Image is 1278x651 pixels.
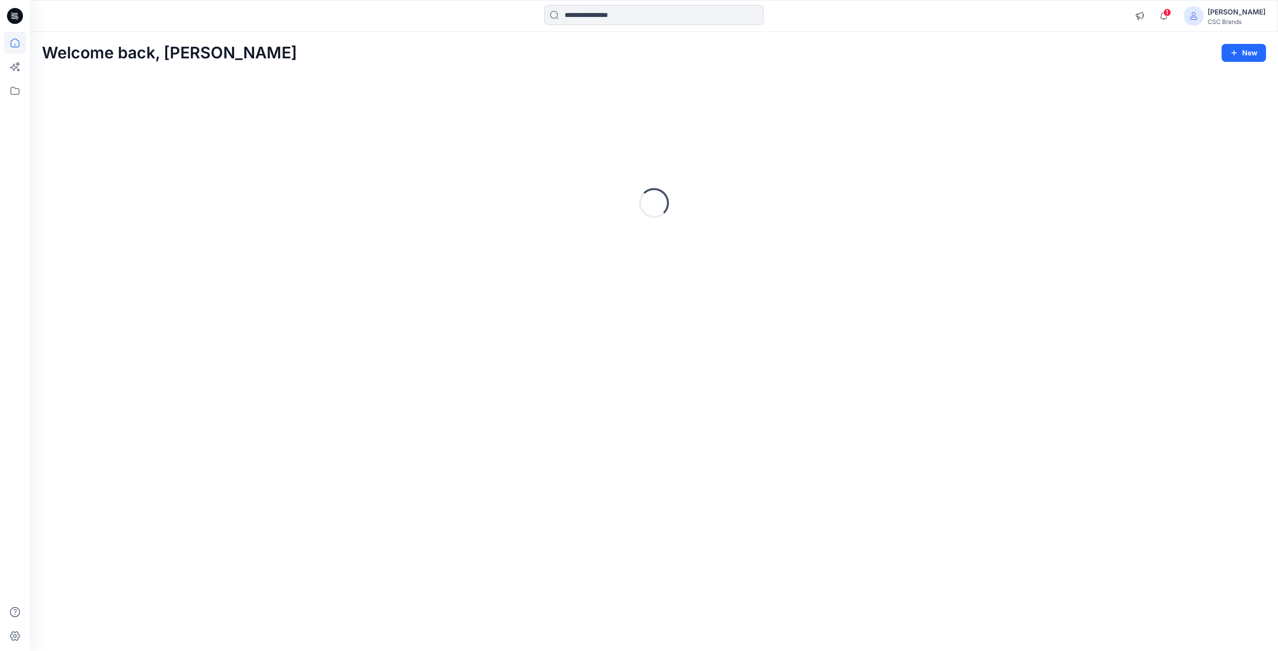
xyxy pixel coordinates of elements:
[1222,44,1266,62] button: New
[1208,6,1266,18] div: [PERSON_NAME]
[42,44,297,62] h2: Welcome back, [PERSON_NAME]
[1190,12,1198,20] svg: avatar
[1163,8,1171,16] span: 1
[1208,18,1266,25] div: CSC Brands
